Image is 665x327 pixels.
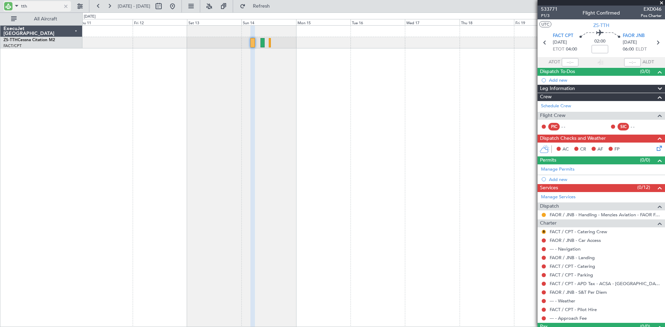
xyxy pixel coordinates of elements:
span: ALDT [642,59,654,66]
span: [DATE] - [DATE] [118,3,150,9]
span: AF [597,146,603,153]
span: ELDT [636,46,647,53]
a: --- - Approach Fee [550,315,587,321]
span: Dispatch [540,202,559,210]
span: 02:00 [594,38,605,45]
span: (0/0) [640,68,650,75]
span: EXD046 [641,6,662,13]
button: R [542,230,546,234]
a: FACT / CPT - Pilot Hire [550,307,597,312]
span: FP [614,146,620,153]
div: Thu 11 [78,19,133,25]
div: SIC [618,123,629,130]
a: FAOR / JNB - S&T Per Diem [550,289,607,295]
button: Refresh [237,1,278,12]
span: P1/3 [541,13,558,19]
div: Sat 13 [187,19,241,25]
span: All Aircraft [18,17,73,21]
a: Manage Permits [541,166,575,173]
div: Thu 18 [460,19,514,25]
a: --- - Navigation [550,246,580,252]
a: FACT / CPT - Catering [550,263,595,269]
a: Schedule Crew [541,103,571,110]
a: FACT/CPT [3,43,21,48]
div: - - [561,124,577,130]
a: ZS-TTHCessna Citation M2 [3,38,55,42]
span: (0/12) [637,184,650,191]
span: Services [540,184,558,192]
span: ETOT [553,46,564,53]
span: Charter [540,219,557,227]
span: Dispatch To-Dos [540,68,575,76]
div: PIC [548,123,560,130]
div: - - [631,124,646,130]
span: 533771 [541,6,558,13]
span: Refresh [247,4,276,9]
span: Pos Charter [641,13,662,19]
span: Permits [540,156,556,164]
span: [DATE] [553,39,567,46]
span: Flight Crew [540,112,566,120]
input: --:-- [562,58,578,66]
span: [DATE] [623,39,637,46]
button: All Aircraft [8,13,75,25]
span: Leg Information [540,85,575,93]
div: Add new [549,77,662,83]
div: Fri 12 [133,19,187,25]
span: ZS-TTH [593,22,609,29]
div: Tue 16 [351,19,405,25]
span: Crew [540,93,552,101]
span: 04:00 [566,46,577,53]
span: ATOT [549,59,560,66]
div: Wed 17 [405,19,459,25]
a: FACT / CPT - Parking [550,272,593,278]
a: FACT / CPT - Catering Crew [550,229,607,235]
input: A/C (Reg. or Type) [21,1,61,11]
a: FAOR / JNB - Handling - Menzies Aviation - FAOR FAOR / JNB [550,212,662,218]
a: FAOR / JNB - Landing [550,255,595,261]
span: AC [562,146,569,153]
div: Flight Confirmed [583,9,620,17]
span: ZS-TTH [3,38,18,42]
a: --- - Weather [550,298,575,304]
span: Dispatch Checks and Weather [540,135,606,143]
div: Fri 19 [514,19,568,25]
a: FAOR / JNB - Car Access [550,237,601,243]
span: (0/0) [640,156,650,164]
span: CR [580,146,586,153]
a: FACT / CPT - APD Tax - ACSA - [GEOGRAPHIC_DATA] International FACT / CPT [550,281,662,287]
span: 06:00 [623,46,634,53]
a: Manage Services [541,194,576,201]
span: FACT CPT [553,33,573,39]
div: Sun 14 [241,19,296,25]
div: Mon 15 [296,19,351,25]
div: Add new [549,176,662,182]
button: UTC [539,21,551,27]
span: FAOR JNB [623,33,645,39]
div: [DATE] [84,14,96,20]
